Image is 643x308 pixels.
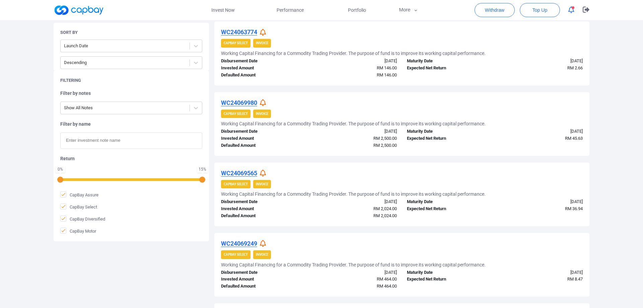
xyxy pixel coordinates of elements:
[256,41,268,45] strong: Invoice
[377,284,397,289] span: RM 464.00
[60,121,202,127] h5: Filter by name
[60,191,98,198] span: CapBay Assure
[60,156,202,162] h5: Return
[495,269,588,276] div: [DATE]
[216,198,309,205] div: Disbursement Date
[224,182,248,186] strong: CapBay Select
[224,112,248,116] strong: CapBay Select
[373,213,397,218] span: RM 2,024.00
[221,262,486,268] h5: Working Capital Financing for a Commodity Trading Provider. The purpose of fund is to improve its...
[373,206,397,211] span: RM 2,024.00
[309,58,402,65] div: [DATE]
[60,90,202,96] h5: Filter by notes
[224,41,248,45] strong: CapBay Select
[567,65,583,70] span: RM 2.66
[495,58,588,65] div: [DATE]
[221,50,486,56] h5: Working Capital Financing for a Commodity Trading Provider. The purpose of fund is to improve its...
[348,6,366,14] span: Portfolio
[565,206,583,211] span: RM 36.94
[60,77,81,83] h5: Filtering
[216,65,309,72] div: Invested Amount
[565,136,583,141] span: RM 45.63
[373,136,397,141] span: RM 2,500.00
[373,143,397,148] span: RM 2,500.00
[309,269,402,276] div: [DATE]
[377,65,397,70] span: RM 146.00
[475,3,515,17] button: Withdraw
[199,167,206,171] div: 15 %
[221,191,486,197] h5: Working Capital Financing for a Commodity Trading Provider. The purpose of fund is to improve its...
[256,112,268,116] strong: Invoice
[221,170,257,177] u: WC24069565
[402,269,495,276] div: Maturity Date
[402,135,495,142] div: Expected Net Return
[495,198,588,205] div: [DATE]
[216,142,309,149] div: Defaulted Amount
[216,212,309,220] div: Defaulted Amount
[277,6,304,14] span: Performance
[520,3,560,17] button: Top Up
[309,198,402,205] div: [DATE]
[60,29,78,36] h5: Sort By
[57,167,64,171] div: 0 %
[216,283,309,290] div: Defaulted Amount
[402,276,495,283] div: Expected Net Return
[221,28,257,36] u: WC24063774
[495,128,588,135] div: [DATE]
[221,240,257,247] u: WC24069249
[60,203,97,210] span: CapBay Select
[309,128,402,135] div: [DATE]
[216,205,309,212] div: Invested Amount
[60,228,96,234] span: CapBay Motor
[402,198,495,205] div: Maturity Date
[216,128,309,135] div: Disbursement Date
[377,72,397,77] span: RM 146.00
[60,132,202,149] input: Enter investment note name
[402,65,495,72] div: Expected Net Return
[532,7,547,13] span: Top Up
[216,72,309,79] div: Defaulted Amount
[221,121,486,127] h5: Working Capital Financing for a Commodity Trading Provider. The purpose of fund is to improve its...
[377,276,397,282] span: RM 464.00
[256,182,268,186] strong: Invoice
[567,276,583,282] span: RM 8.47
[224,253,248,256] strong: CapBay Select
[60,215,105,222] span: CapBay Diversified
[256,253,268,256] strong: Invoice
[216,269,309,276] div: Disbursement Date
[402,205,495,212] div: Expected Net Return
[402,128,495,135] div: Maturity Date
[216,276,309,283] div: Invested Amount
[221,99,257,106] u: WC24069980
[216,135,309,142] div: Invested Amount
[216,58,309,65] div: Disbursement Date
[402,58,495,65] div: Maturity Date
